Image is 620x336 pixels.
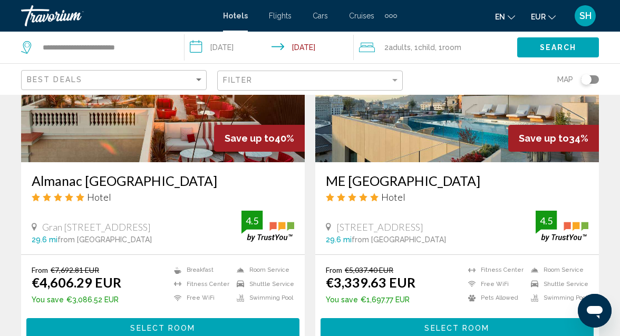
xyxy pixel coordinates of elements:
[557,72,573,87] span: Map
[336,221,423,233] span: [STREET_ADDRESS]
[241,214,263,227] div: 4.5
[326,173,588,189] a: ME [GEOGRAPHIC_DATA]
[345,265,393,274] del: €5,037.40 EUR
[241,211,294,242] img: trustyou-badge.svg
[526,280,588,289] li: Shuttle Service
[536,214,557,227] div: 4.5
[26,321,299,332] a: Select Room
[32,295,64,304] span: You save
[571,5,599,27] button: User Menu
[32,295,121,304] p: €3,086.52 EUR
[32,191,294,203] div: 5 star Hotel
[225,133,275,144] span: Save up to
[385,7,397,24] button: Extra navigation items
[381,191,405,203] span: Hotel
[32,173,294,189] a: Almanac [GEOGRAPHIC_DATA]
[185,32,353,63] button: Check-in date: Aug 27, 2025 Check-out date: Aug 31, 2025
[42,221,151,233] span: Gran [STREET_ADDRESS]
[269,12,292,20] a: Flights
[321,321,594,332] a: Select Room
[313,12,328,20] a: Cars
[87,191,111,203] span: Hotel
[463,294,526,303] li: Pets Allowed
[130,324,195,333] span: Select Room
[223,12,248,20] a: Hotels
[169,265,231,274] li: Breakfast
[573,75,599,84] button: Toggle map
[326,191,588,203] div: 5 star Hotel
[326,295,415,304] p: €1,697.77 EUR
[169,294,231,303] li: Free WiFi
[326,274,415,290] ins: €3,339.63 EUR
[326,295,358,304] span: You save
[57,235,152,244] span: from [GEOGRAPHIC_DATA]
[418,43,435,52] span: Child
[536,211,588,242] img: trustyou-badge.svg
[495,13,505,21] span: en
[352,235,446,244] span: from [GEOGRAPHIC_DATA]
[531,13,546,21] span: EUR
[495,9,515,24] button: Change language
[231,265,294,274] li: Room Service
[231,294,294,303] li: Swimming Pool
[32,235,57,244] span: 29.6 mi
[411,40,435,55] span: , 1
[231,280,294,289] li: Shuttle Service
[389,43,411,52] span: Adults
[442,43,461,52] span: Room
[27,75,82,84] span: Best Deals
[32,265,48,274] span: From
[526,265,588,274] li: Room Service
[540,44,577,52] span: Search
[531,9,556,24] button: Change currency
[517,37,599,57] button: Search
[519,133,569,144] span: Save up to
[32,274,121,290] ins: €4,606.29 EUR
[526,294,588,303] li: Swimming Pool
[463,280,526,289] li: Free WiFi
[326,265,342,274] span: From
[27,76,204,85] mat-select: Sort by
[463,265,526,274] li: Fitness Center
[579,11,592,21] span: SH
[214,125,305,152] div: 40%
[354,32,517,63] button: Travelers: 2 adults, 1 child
[51,265,99,274] del: €7,692.81 EUR
[384,40,411,55] span: 2
[169,280,231,289] li: Fitness Center
[217,70,403,92] button: Filter
[435,40,461,55] span: , 1
[424,324,489,333] span: Select Room
[223,76,253,84] span: Filter
[349,12,374,20] a: Cruises
[578,294,612,328] iframe: Button to launch messaging window
[21,5,212,26] a: Travorium
[326,235,352,244] span: 29.6 mi
[508,125,599,152] div: 34%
